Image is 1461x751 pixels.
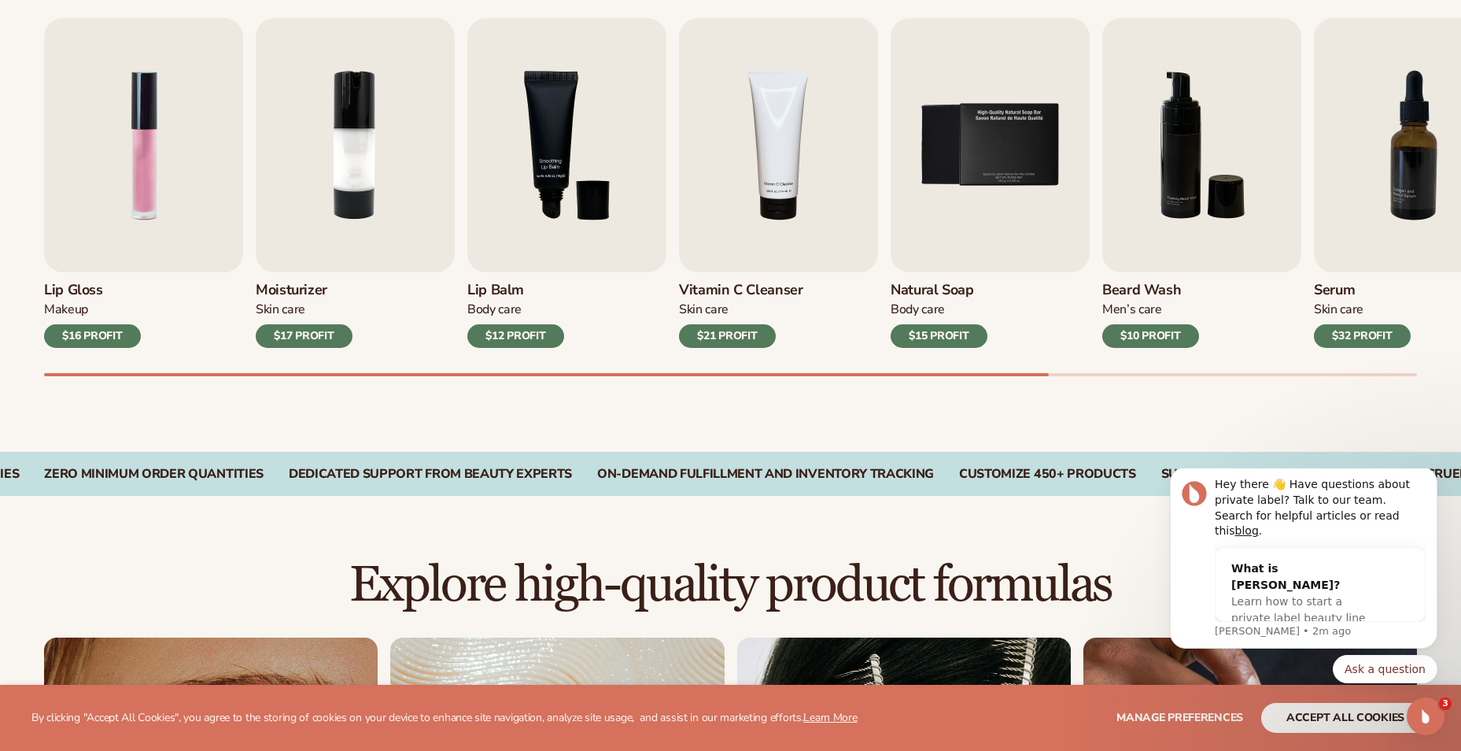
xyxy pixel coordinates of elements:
h3: Lip Gloss [44,282,141,299]
div: Zero Minimum Order QuantitieS [44,467,264,482]
a: 2 / 9 [256,18,455,348]
a: Learn More [803,710,857,725]
a: 4 / 9 [679,18,878,348]
div: Quick reply options [24,187,291,215]
div: Skin Care [1314,302,1411,318]
h2: Explore high-quality product formulas [44,559,1417,612]
a: 5 / 9 [891,18,1090,348]
div: Body Care [467,302,564,318]
a: 6 / 9 [1102,18,1301,348]
div: On-Demand Fulfillment and Inventory Tracking [597,467,934,482]
h3: Serum [1314,282,1411,299]
a: 3 / 9 [467,18,666,348]
h3: Vitamin C Cleanser [679,282,803,299]
span: Learn how to start a private label beauty line with [PERSON_NAME] [85,127,220,172]
div: $16 PROFIT [44,324,141,348]
div: $15 PROFIT [891,324,987,348]
div: What is [PERSON_NAME]? [85,92,231,125]
button: Quick reply: Ask a question [186,187,291,215]
h3: Natural Soap [891,282,987,299]
p: Message from Lee, sent 2m ago [68,156,279,170]
div: Skin Care [256,302,352,318]
h3: Moisturizer [256,282,352,299]
span: Manage preferences [1116,710,1243,725]
a: 1 / 9 [44,18,243,348]
h3: Lip Balm [467,282,564,299]
div: $12 PROFIT [467,324,564,348]
div: Body Care [891,302,987,318]
div: SUSTAINABLE PACKAGING [1161,467,1323,482]
div: CUSTOMIZE 450+ PRODUCTS [959,467,1136,482]
div: Hey there 👋 Have questions about private label? Talk to our team. Search for helpful articles or ... [68,9,279,70]
div: Message content [68,9,279,153]
h3: Beard Wash [1102,282,1199,299]
a: blog [89,56,113,68]
div: Skin Care [679,302,803,318]
img: Profile image for Lee [35,13,61,38]
div: $17 PROFIT [256,324,352,348]
div: What is [PERSON_NAME]?Learn how to start a private label beauty line with [PERSON_NAME] [69,80,247,187]
button: Manage preferences [1116,703,1243,733]
div: Men’s Care [1102,302,1199,318]
button: accept all cookies [1261,703,1430,733]
div: $21 PROFIT [679,324,776,348]
div: $32 PROFIT [1314,324,1411,348]
div: Makeup [44,302,141,318]
div: Dedicated Support From Beauty Experts [289,467,572,482]
p: By clicking "Accept All Cookies", you agree to the storing of cookies on your device to enhance s... [31,712,858,725]
span: 3 [1439,697,1452,710]
div: $10 PROFIT [1102,324,1199,348]
iframe: Intercom notifications message [1146,468,1461,693]
iframe: Intercom live chat [1407,697,1444,735]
